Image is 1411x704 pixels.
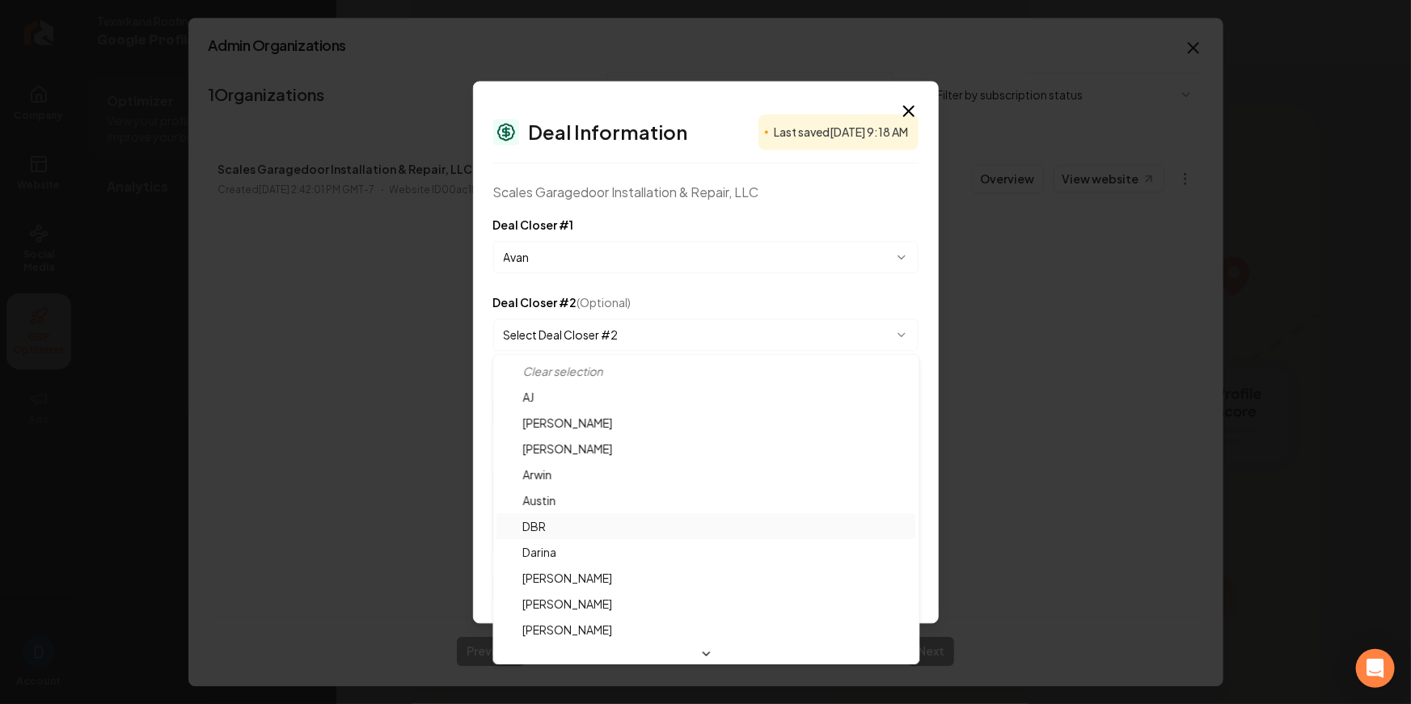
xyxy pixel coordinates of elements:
[523,493,556,508] span: Austin
[523,622,613,637] span: [PERSON_NAME]
[523,571,613,585] span: [PERSON_NAME]
[523,364,603,378] span: Clear selection
[523,390,534,404] span: AJ
[523,519,547,533] span: DBR
[523,467,552,482] span: Arwin
[523,545,557,559] span: Darina
[523,597,613,611] span: [PERSON_NAME]
[523,415,613,430] span: [PERSON_NAME]
[523,441,613,456] span: [PERSON_NAME]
